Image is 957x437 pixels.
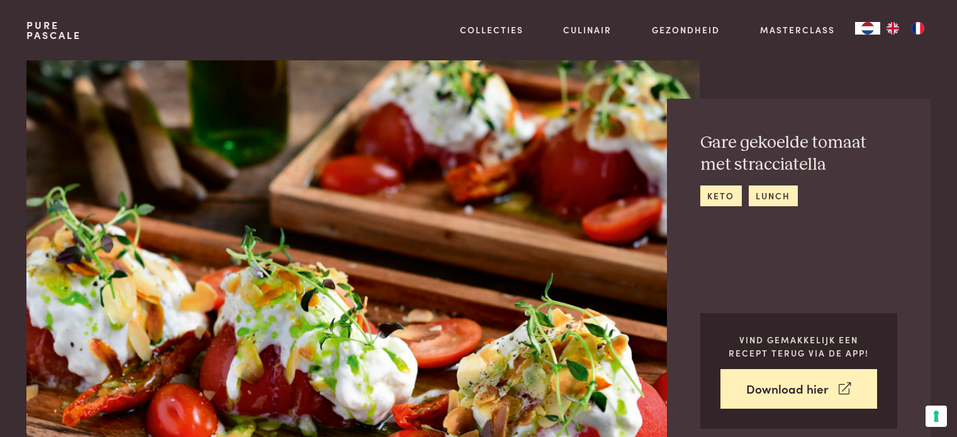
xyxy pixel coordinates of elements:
[880,22,931,35] ul: Language list
[563,23,612,36] a: Culinair
[855,22,931,35] aside: Language selected: Nederlands
[760,23,835,36] a: Masterclass
[460,23,523,36] a: Collecties
[905,22,931,35] a: FR
[720,369,877,409] a: Download hier
[652,23,720,36] a: Gezondheid
[926,406,947,427] button: Uw voorkeuren voor toestemming voor trackingtechnologieën
[880,22,905,35] a: EN
[855,22,880,35] div: Language
[720,333,877,359] p: Vind gemakkelijk een recept terug via de app!
[26,20,81,40] a: PurePascale
[700,185,742,206] a: keto
[749,185,798,206] a: lunch
[855,22,880,35] a: NL
[700,132,897,175] h2: Gare gekoelde tomaat met stracciatella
